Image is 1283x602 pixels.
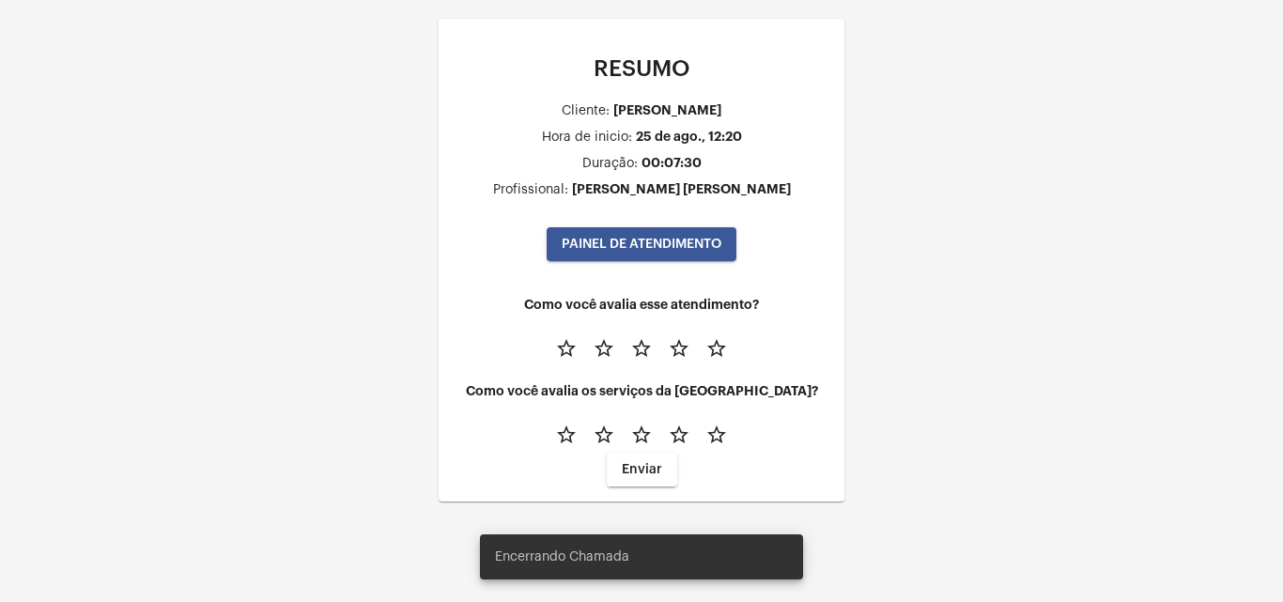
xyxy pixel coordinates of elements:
mat-icon: star_border [705,424,728,446]
p: RESUMO [454,56,829,81]
h4: Como você avalia os serviços da [GEOGRAPHIC_DATA]? [454,384,829,398]
div: [PERSON_NAME] [PERSON_NAME] [572,182,791,196]
div: Profissional: [493,183,568,197]
mat-icon: star_border [630,424,653,446]
mat-icon: star_border [668,337,690,360]
mat-icon: star_border [555,337,578,360]
div: 00:07:30 [641,156,702,170]
mat-icon: star_border [668,424,690,446]
div: Cliente: [562,104,610,118]
mat-icon: star_border [630,337,653,360]
span: PAINEL DE ATENDIMENTO [562,238,721,251]
span: Encerrando Chamada [495,548,629,566]
div: 25 de ago., 12:20 [636,130,742,144]
div: Hora de inicio: [542,131,632,145]
div: Duração: [582,157,638,171]
span: Enviar [622,463,662,476]
mat-icon: star_border [593,424,615,446]
div: [PERSON_NAME] [613,103,721,117]
mat-icon: star_border [593,337,615,360]
mat-icon: star_border [555,424,578,446]
button: PAINEL DE ATENDIMENTO [547,227,736,261]
mat-icon: star_border [705,337,728,360]
h4: Como você avalia esse atendimento? [454,298,829,312]
button: Enviar [607,453,677,486]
